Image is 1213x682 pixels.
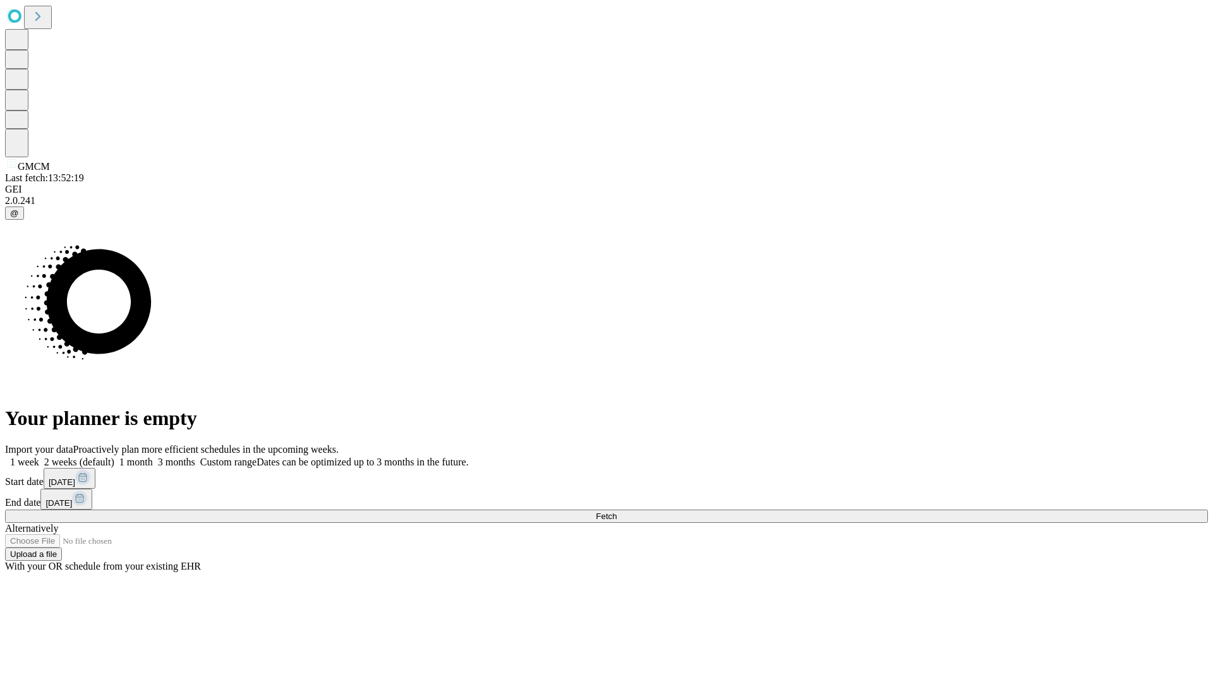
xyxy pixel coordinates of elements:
[5,468,1208,489] div: Start date
[5,407,1208,430] h1: Your planner is empty
[5,561,201,571] span: With your OR schedule from your existing EHR
[5,523,58,534] span: Alternatively
[10,457,39,467] span: 1 week
[200,457,256,467] span: Custom range
[44,468,95,489] button: [DATE]
[596,512,617,521] span: Fetch
[44,457,114,467] span: 2 weeks (default)
[73,444,339,455] span: Proactively plan more efficient schedules in the upcoming weeks.
[45,498,72,508] span: [DATE]
[5,444,73,455] span: Import your data
[5,195,1208,206] div: 2.0.241
[5,547,62,561] button: Upload a file
[10,208,19,218] span: @
[256,457,468,467] span: Dates can be optimized up to 3 months in the future.
[5,184,1208,195] div: GEI
[5,489,1208,510] div: End date
[5,510,1208,523] button: Fetch
[18,161,50,172] span: GMCM
[158,457,195,467] span: 3 months
[5,206,24,220] button: @
[5,172,84,183] span: Last fetch: 13:52:19
[119,457,153,467] span: 1 month
[40,489,92,510] button: [DATE]
[49,477,75,487] span: [DATE]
